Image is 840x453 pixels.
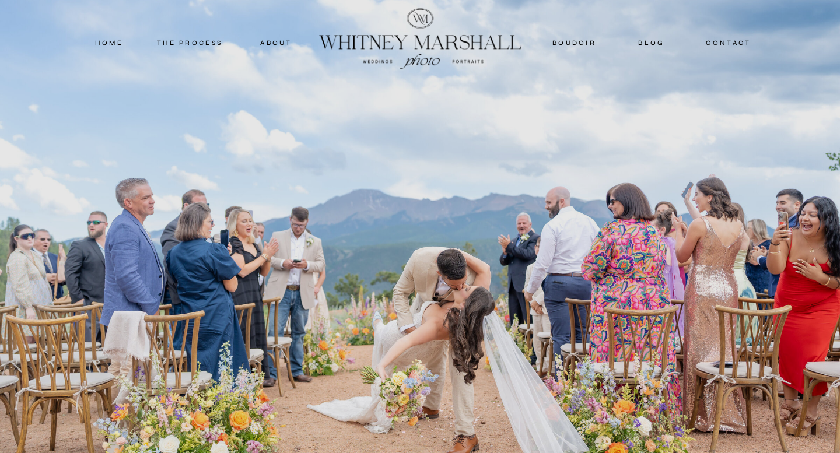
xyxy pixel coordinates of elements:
[626,37,677,48] a: blog
[701,37,756,48] a: contact
[155,37,225,48] a: THE PROCESS
[247,37,305,48] a: about
[551,37,598,48] a: boudoir
[84,37,134,48] a: home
